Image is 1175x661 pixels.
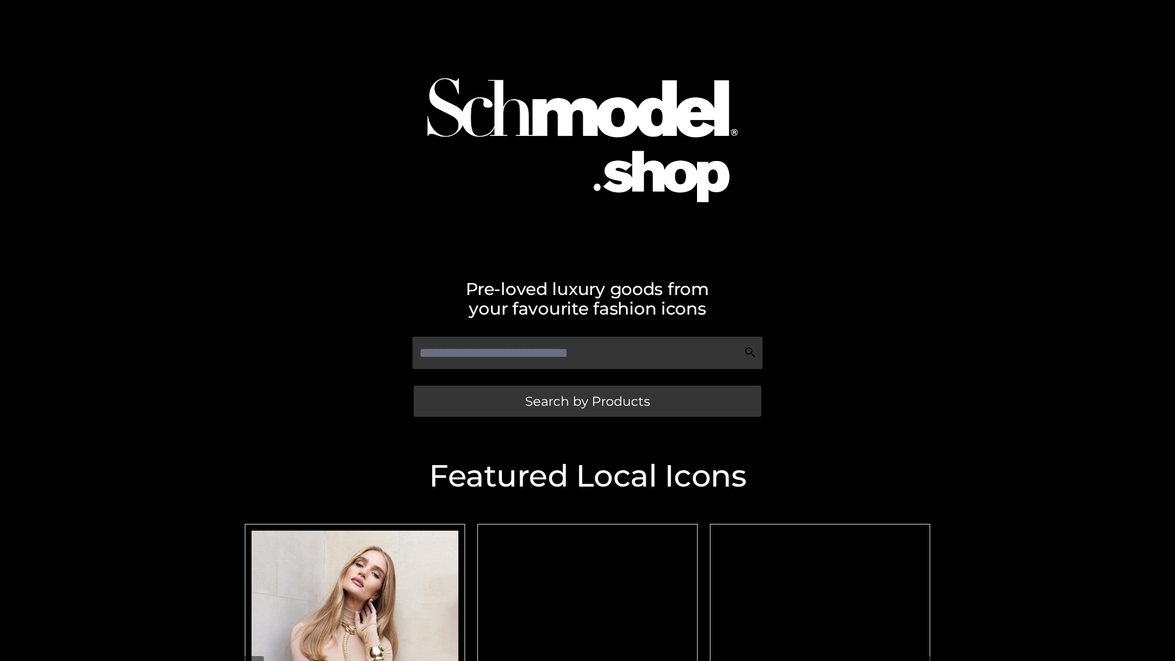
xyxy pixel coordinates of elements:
h2: Featured Local Icons​ [239,461,936,491]
img: Search Icon [744,346,756,359]
a: Search by Products [414,386,761,417]
span: Search by Products [525,395,650,408]
h2: Pre-loved luxury goods from your favourite fashion icons [239,279,936,318]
